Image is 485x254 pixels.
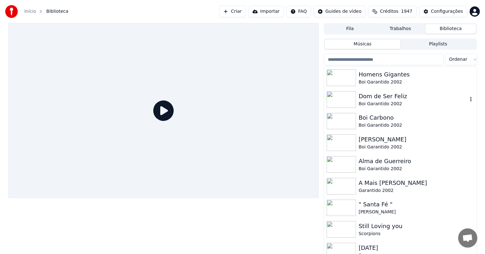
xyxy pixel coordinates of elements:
[426,24,476,34] button: Biblioteca
[359,113,474,122] div: Boi Carbono
[359,92,467,101] div: Dom de Ser Feliz
[401,8,413,15] span: 1947
[24,8,68,15] nav: breadcrumb
[359,70,474,79] div: Homens Gigantes
[375,24,426,34] button: Trabalhos
[5,5,18,18] img: youka
[359,157,474,166] div: Alma de Guerreiro
[359,122,474,129] div: Boi Garantido 2002
[24,8,36,15] a: Início
[359,209,474,215] div: [PERSON_NAME]
[359,101,467,107] div: Boi Garantido 2002
[359,187,474,194] div: Garantido 2002
[359,200,474,209] div: " Santa Fé "
[368,6,417,17] button: Créditos1947
[219,6,246,17] button: Criar
[286,6,311,17] button: FAQ
[325,40,400,49] button: Músicas
[400,40,476,49] button: Playlists
[314,6,366,17] button: Guides de vídeo
[359,79,474,85] div: Boi Garantido 2002
[359,135,474,144] div: [PERSON_NAME]
[359,231,474,237] div: Scorpions
[419,6,467,17] button: Configurações
[359,179,474,187] div: A Mais [PERSON_NAME]
[431,8,463,15] div: Configurações
[380,8,398,15] span: Créditos
[248,6,284,17] button: Importar
[359,243,474,252] div: [DATE]
[458,228,477,248] div: Bate-papo aberto
[46,8,68,15] span: Biblioteca
[325,24,375,34] button: Fila
[359,222,474,231] div: Still Loving you
[449,56,467,63] span: Ordenar
[359,166,474,172] div: Boi Garantido 2002
[359,144,474,150] div: Boi Garantido 2002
